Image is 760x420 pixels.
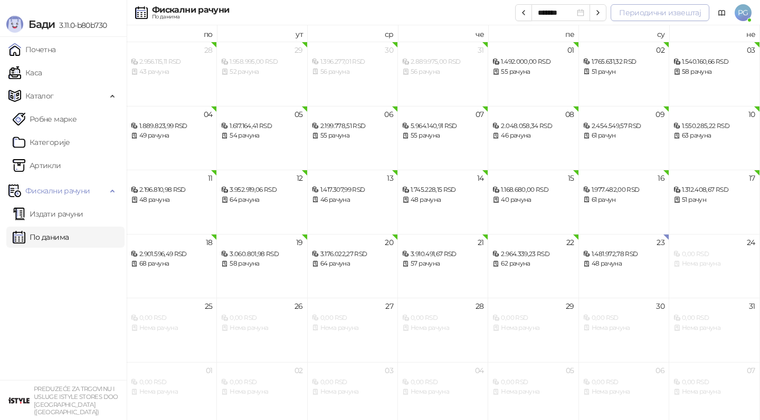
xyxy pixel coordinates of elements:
[657,239,664,246] div: 23
[488,106,578,170] td: 2025-08-08
[749,174,755,182] div: 17
[217,106,307,170] td: 2025-08-05
[476,111,484,118] div: 07
[204,111,213,118] div: 04
[748,111,755,118] div: 10
[579,298,669,362] td: 2025-08-30
[735,4,752,21] span: PG
[402,131,483,141] div: 55 рачуна
[294,302,303,310] div: 26
[477,174,484,182] div: 14
[579,25,669,42] th: су
[384,111,393,118] div: 06
[312,195,393,205] div: 46 рачуна
[478,46,484,54] div: 31
[131,259,212,269] div: 68 рачуна
[312,387,393,397] div: Нема рачуна
[385,239,393,246] div: 20
[221,387,302,397] div: Нема рачуна
[13,109,77,130] a: Робне марке
[488,42,578,106] td: 2025-08-01
[583,121,664,131] div: 2.454.549,57 RSD
[127,42,217,106] td: 2025-07-28
[492,131,574,141] div: 46 рачуна
[402,313,483,323] div: 0,00 RSD
[294,111,303,118] div: 05
[131,377,212,387] div: 0,00 RSD
[673,195,755,205] div: 51 рачун
[398,106,488,170] td: 2025-08-07
[488,25,578,42] th: пе
[655,111,664,118] div: 09
[402,121,483,131] div: 5.964.140,91 RSD
[131,57,212,67] div: 2.956.115,11 RSD
[8,39,56,60] a: Почетна
[312,377,393,387] div: 0,00 RSD
[656,46,664,54] div: 02
[669,234,759,298] td: 2025-08-24
[217,170,307,234] td: 2025-08-12
[131,121,212,131] div: 1.889.823,99 RSD
[402,259,483,269] div: 57 рачуна
[492,387,574,397] div: Нема рачуна
[714,4,730,21] a: Документација
[583,313,664,323] div: 0,00 RSD
[127,170,217,234] td: 2025-08-11
[478,239,484,246] div: 21
[673,387,755,397] div: Нема рачуна
[152,6,229,14] div: Фискални рачуни
[312,121,393,131] div: 2.199.778,51 RSD
[308,42,398,106] td: 2025-07-30
[294,367,303,374] div: 02
[127,234,217,298] td: 2025-08-18
[579,234,669,298] td: 2025-08-23
[583,323,664,333] div: Нема рачуна
[747,367,755,374] div: 07
[221,57,302,67] div: 1.958.995,00 RSD
[312,67,393,77] div: 56 рачуна
[475,367,484,374] div: 04
[25,180,90,201] span: Фискални рачуни
[221,195,302,205] div: 64 рачуна
[131,249,212,259] div: 2.901.596,49 RSD
[387,174,393,182] div: 13
[669,42,759,106] td: 2025-08-03
[747,46,755,54] div: 03
[583,259,664,269] div: 48 рачуна
[673,131,755,141] div: 63 рачуна
[297,174,303,182] div: 12
[583,131,664,141] div: 61 рачун
[206,239,213,246] div: 18
[385,46,393,54] div: 30
[673,313,755,323] div: 0,00 RSD
[402,323,483,333] div: Нема рачуна
[8,390,30,411] img: 64x64-companyLogo-77b92cf4-9946-4f36-9751-bf7bb5fd2c7d.png
[568,174,574,182] div: 15
[217,25,307,42] th: ут
[579,170,669,234] td: 2025-08-16
[308,25,398,42] th: ср
[673,377,755,387] div: 0,00 RSD
[492,249,574,259] div: 2.964.339,23 RSD
[152,14,229,19] div: По данима
[28,18,55,31] span: Бади
[13,203,83,224] a: Издати рачуни
[205,302,213,310] div: 25
[385,302,393,310] div: 27
[131,131,212,141] div: 49 рачуна
[221,67,302,77] div: 52 рачуна
[294,46,303,54] div: 29
[204,46,213,54] div: 28
[8,62,42,83] a: Каса
[127,106,217,170] td: 2025-08-04
[13,132,70,153] a: Категорије
[308,234,398,298] td: 2025-08-20
[402,387,483,397] div: Нема рачуна
[658,174,664,182] div: 16
[566,367,574,374] div: 05
[669,298,759,362] td: 2025-08-31
[308,170,398,234] td: 2025-08-13
[583,249,664,259] div: 1.481.972,78 RSD
[492,377,574,387] div: 0,00 RSD
[398,42,488,106] td: 2025-07-31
